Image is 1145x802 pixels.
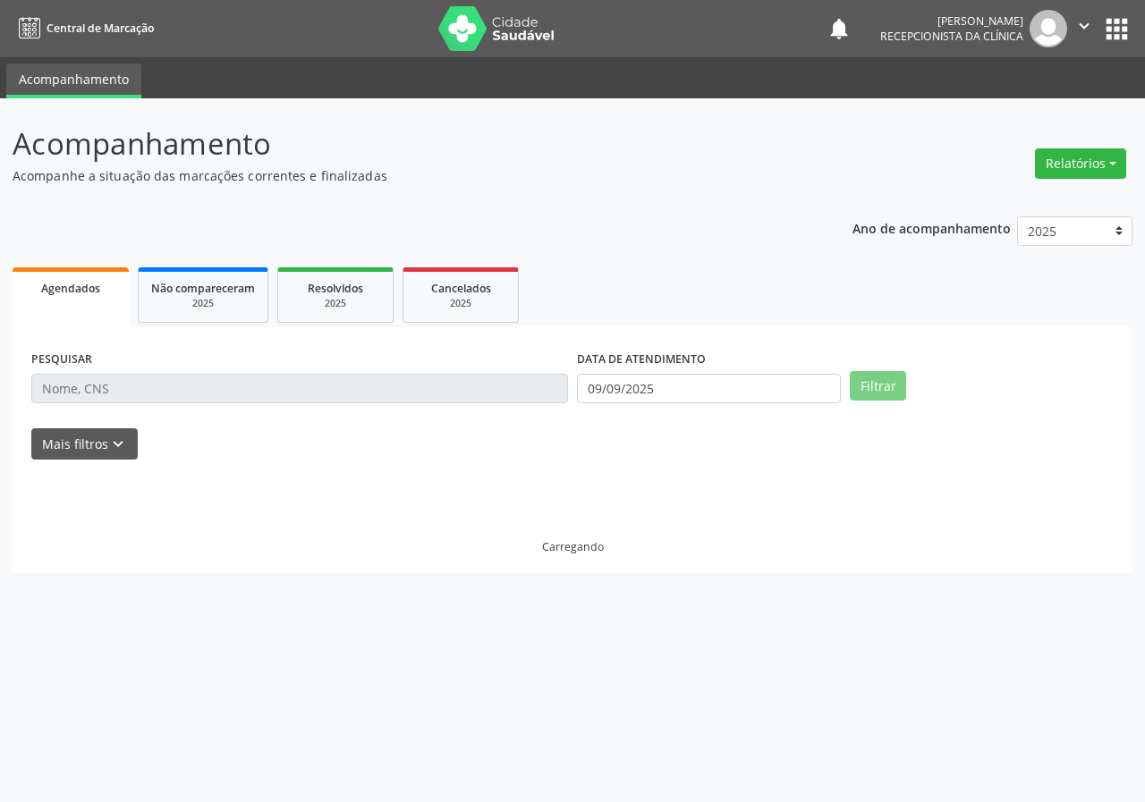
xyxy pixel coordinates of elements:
[151,297,255,310] div: 2025
[1035,148,1126,179] button: Relatórios
[6,63,141,98] a: Acompanhamento
[880,13,1023,29] div: [PERSON_NAME]
[31,428,138,460] button: Mais filtroskeyboard_arrow_down
[13,166,796,185] p: Acompanhe a situação das marcações correntes e finalizadas
[41,281,100,296] span: Agendados
[1030,10,1067,47] img: img
[1067,10,1101,47] button: 
[577,346,706,374] label: DATA DE ATENDIMENTO
[827,16,852,41] button: notifications
[431,281,491,296] span: Cancelados
[108,435,128,454] i: keyboard_arrow_down
[291,297,380,310] div: 2025
[1074,16,1094,36] i: 
[416,297,505,310] div: 2025
[1101,13,1132,45] button: apps
[852,216,1011,239] p: Ano de acompanhamento
[880,29,1023,44] span: Recepcionista da clínica
[47,21,154,36] span: Central de Marcação
[31,346,92,374] label: PESQUISAR
[850,371,906,401] button: Filtrar
[13,122,796,166] p: Acompanhamento
[542,539,604,554] div: Carregando
[308,281,363,296] span: Resolvidos
[31,374,568,404] input: Nome, CNS
[577,374,841,404] input: Selecione um intervalo
[13,13,154,43] a: Central de Marcação
[151,281,255,296] span: Não compareceram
